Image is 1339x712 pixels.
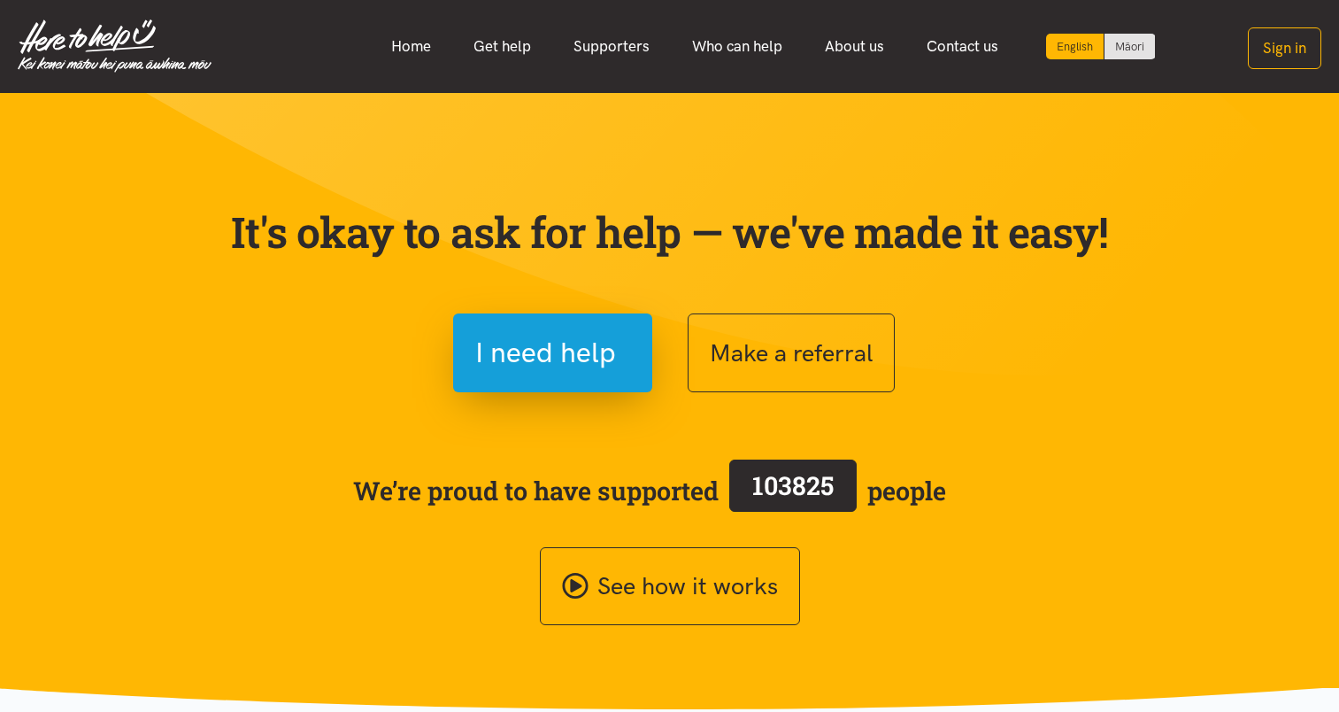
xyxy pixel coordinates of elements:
span: We’re proud to have supported people [353,456,946,525]
a: 103825 [719,456,867,525]
img: Home [18,19,212,73]
span: I need help [475,330,616,375]
div: Current language [1046,34,1104,59]
a: Switch to Te Reo Māori [1104,34,1155,59]
a: Contact us [905,27,1020,66]
div: Language toggle [1046,34,1156,59]
a: Supporters [552,27,671,66]
p: It's okay to ask for help — we've made it easy! [227,206,1112,258]
button: Make a referral [688,313,895,392]
span: 103825 [752,468,834,502]
a: About us [804,27,905,66]
a: Who can help [671,27,804,66]
a: Get help [452,27,552,66]
a: Home [370,27,452,66]
button: I need help [453,313,652,392]
button: Sign in [1248,27,1321,69]
a: See how it works [540,547,800,626]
